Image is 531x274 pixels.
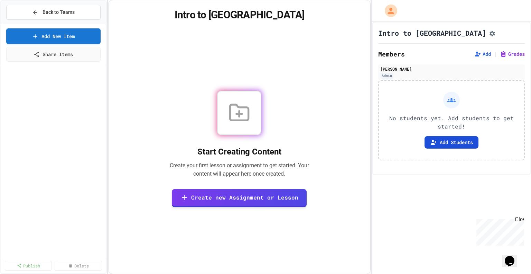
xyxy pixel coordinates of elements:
p: No students yet. Add students to get started! [384,114,519,131]
h1: Intro to [GEOGRAPHIC_DATA] [378,28,486,38]
a: Delete [55,261,102,271]
a: Add New Item [6,28,101,44]
div: Chat with us now!Close [3,3,48,44]
div: Admin [380,73,393,79]
button: Add [474,51,491,58]
a: Publish [5,261,52,271]
a: Create new Assignment or Lesson [172,189,307,207]
div: My Account [378,3,399,19]
iframe: chat widget [502,246,524,267]
button: Add Students [425,136,478,149]
h2: Start Creating Content [162,146,317,157]
a: Share Items [6,47,101,62]
button: Back to Teams [6,5,101,20]
h1: Intro to [GEOGRAPHIC_DATA] [117,9,362,21]
button: Assignment Settings [489,29,496,37]
span: Back to Teams [43,9,75,16]
iframe: chat widget [474,216,524,246]
h2: Members [378,49,405,59]
p: Create your first lesson or assignment to get started. Your content will appear here once created. [162,161,317,178]
span: | [494,50,497,58]
div: [PERSON_NAME] [380,66,523,72]
button: Grades [500,51,525,58]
